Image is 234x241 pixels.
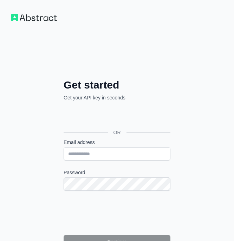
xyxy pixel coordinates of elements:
label: Password [64,169,170,176]
h2: Get started [64,79,170,91]
label: Email address [64,139,170,146]
span: OR [108,129,126,136]
iframe: Sign in with Google Button [60,109,173,124]
p: Get your API key in seconds [64,94,170,101]
iframe: reCAPTCHA [64,199,170,227]
img: Workflow [11,14,57,21]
